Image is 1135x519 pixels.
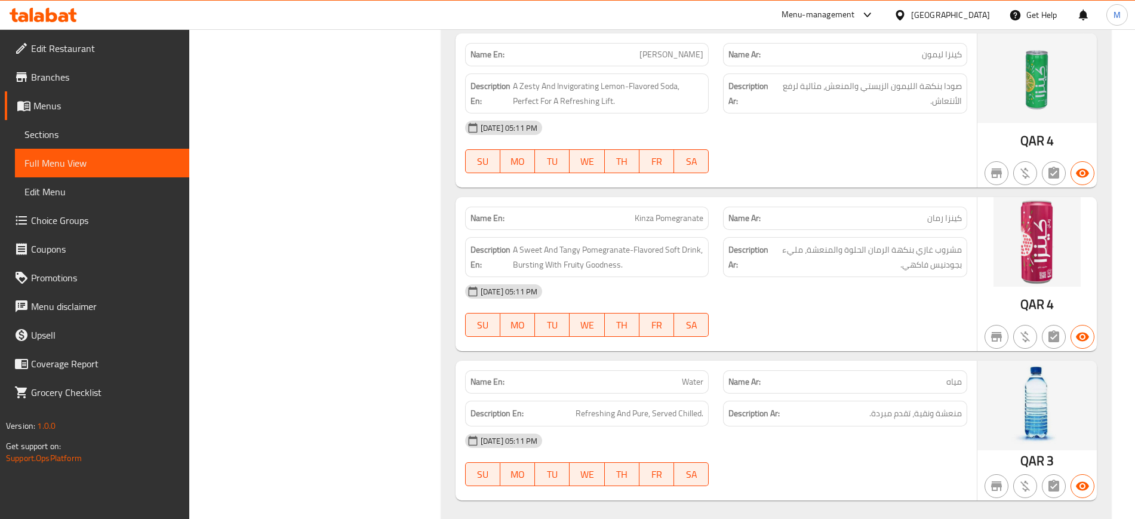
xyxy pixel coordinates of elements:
div: Menu-management [782,8,855,22]
button: Not has choices [1042,474,1066,498]
span: Choice Groups [31,213,180,228]
span: كينزا ليمون [922,48,962,61]
span: TH [610,317,635,334]
span: FR [644,466,669,483]
strong: Name Ar: [728,376,761,388]
a: Menus [5,91,189,120]
button: SU [465,462,500,486]
button: Not branch specific item [985,161,1008,185]
span: TU [540,153,565,170]
button: Not has choices [1042,325,1066,349]
a: Edit Restaurant [5,34,189,63]
span: MO [505,153,530,170]
span: Sections [24,127,180,142]
button: TU [535,313,570,337]
button: MO [500,313,535,337]
span: مشروب غازي بنكهة الرمان الحلوة والمنعشة، مليء بجودنيس فاكهي. [771,242,962,272]
span: Upsell [31,328,180,342]
button: TH [605,462,639,486]
button: Not has choices [1042,161,1066,185]
button: Available [1071,161,1094,185]
strong: Name En: [470,212,505,225]
span: Water [682,376,703,388]
span: [DATE] 05:11 PM [476,435,542,447]
button: MO [500,149,535,173]
strong: Description Ar: [728,406,780,421]
div: [GEOGRAPHIC_DATA] [911,8,990,22]
button: Available [1071,474,1094,498]
strong: Name Ar: [728,48,761,61]
a: Upsell [5,321,189,349]
span: SA [679,466,704,483]
span: A Sweet And Tangy Pomegranate-Flavored Soft Drink, Bursting With Fruity Goodness. [513,242,704,272]
a: Coverage Report [5,349,189,378]
span: A Zesty And Invigorating Lemon-Flavored Soda, Perfect For A Refreshing Lift. [513,79,704,108]
button: Not branch specific item [985,474,1008,498]
span: TU [540,466,565,483]
span: [DATE] 05:11 PM [476,122,542,134]
button: FR [639,149,674,173]
span: TU [540,317,565,334]
span: WE [574,317,599,334]
span: Promotions [31,271,180,285]
span: Get support on: [6,438,61,454]
span: Grocery Checklist [31,385,180,400]
strong: Description En: [470,406,524,421]
button: WE [570,462,604,486]
strong: Name En: [470,376,505,388]
span: WE [574,153,599,170]
img: Kinza_pomegranade638927759157392637.jpg [977,197,1097,287]
button: Purchased item [1013,325,1037,349]
button: SA [674,462,709,486]
span: [DATE] 05:11 PM [476,286,542,297]
button: TU [535,462,570,486]
button: WE [570,149,604,173]
button: SA [674,149,709,173]
span: 1.0.0 [37,418,56,434]
span: Menu disclaimer [31,299,180,314]
a: Edit Menu [15,177,189,206]
span: 3 [1047,449,1054,472]
span: كينزا رمان [927,212,962,225]
span: QAR [1020,293,1044,316]
span: Kinza Pomegranate [635,212,703,225]
span: TH [610,466,635,483]
a: Support.OpsPlatform [6,450,82,466]
a: Sections [15,120,189,149]
span: 4 [1047,293,1054,316]
span: Refreshing And Pure, Served Chilled. [576,406,703,421]
span: SU [470,317,496,334]
span: صودا بنكهة الليمون الزيستي والمنعش، مثالية لرفع الأنتعاش. [776,79,962,108]
span: MO [505,466,530,483]
span: 4 [1047,129,1054,152]
strong: Name En: [470,48,505,61]
span: WE [574,466,599,483]
button: MO [500,462,535,486]
a: Menu disclaimer [5,292,189,321]
span: Edit Restaurant [31,41,180,56]
img: Kinza_Lemon638927759122280833.jpg [977,33,1097,123]
span: SU [470,153,496,170]
a: Full Menu View [15,149,189,177]
span: Full Menu View [24,156,180,170]
a: Promotions [5,263,189,292]
span: Edit Menu [24,185,180,199]
span: FR [644,153,669,170]
span: TH [610,153,635,170]
a: Branches [5,63,189,91]
span: QAR [1020,449,1044,472]
a: Coupons [5,235,189,263]
span: Version: [6,418,35,434]
button: Purchased item [1013,474,1037,498]
strong: Description Ar: [728,242,768,272]
strong: Description En: [470,79,510,108]
button: TH [605,149,639,173]
span: QAR [1020,129,1044,152]
span: Coupons [31,242,180,256]
button: SU [465,313,500,337]
a: Grocery Checklist [5,378,189,407]
span: SU [470,466,496,483]
button: SA [674,313,709,337]
span: Coverage Report [31,357,180,371]
strong: Description Ar: [728,79,773,108]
